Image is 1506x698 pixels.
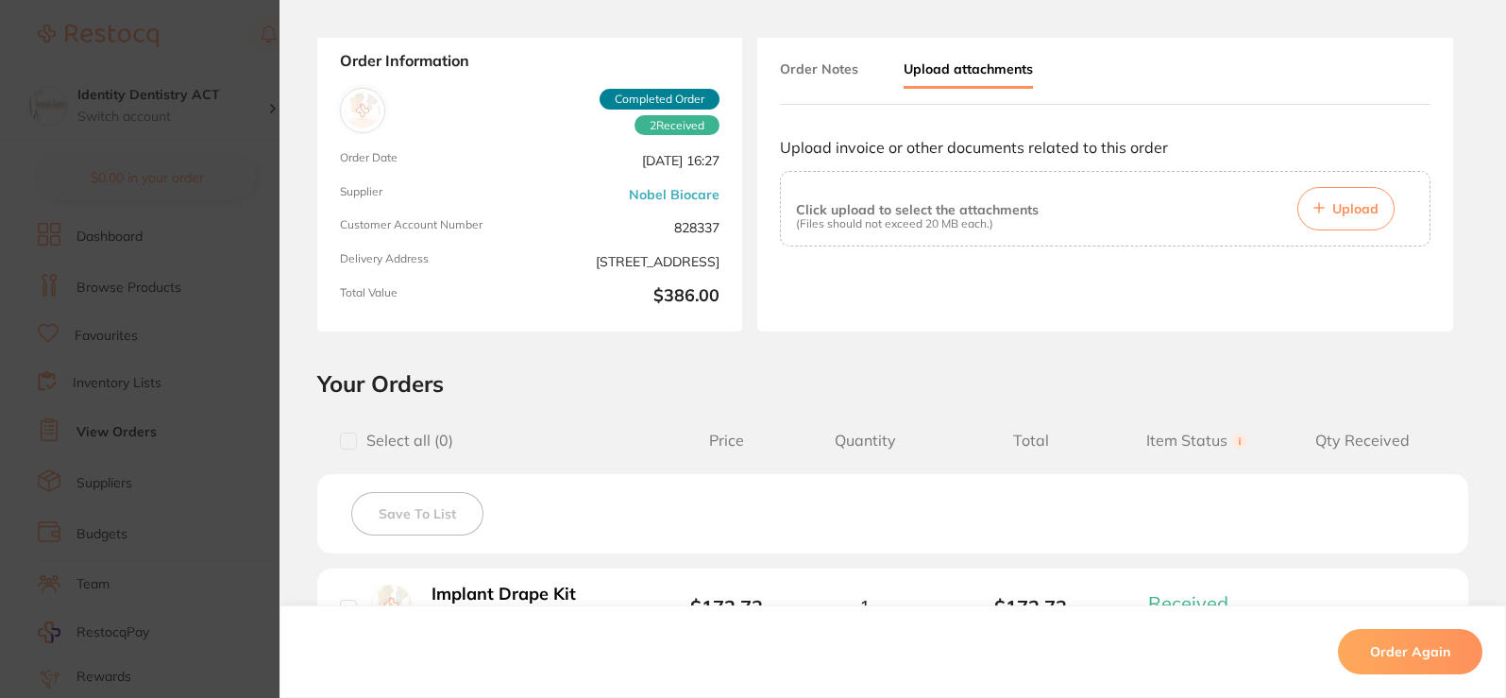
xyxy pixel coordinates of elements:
[537,252,719,271] span: [STREET_ADDRESS]
[600,89,719,110] span: Completed Order
[690,595,763,619] b: $172.73
[782,432,948,450] span: Quantity
[340,185,522,204] span: Supplier
[340,52,719,73] strong: Order Information
[1142,591,1251,615] button: Received
[948,432,1114,450] span: Total
[357,432,453,450] span: Select all ( 0 )
[1279,432,1446,450] span: Qty Received
[796,217,1039,230] p: (Files should not exceed 20 MB each.)
[340,252,522,271] span: Delivery Address
[371,585,412,625] img: Implant Drape Kit
[426,584,606,630] button: Implant Drape Kit Product Code: 72460
[635,115,719,136] span: Received
[1114,432,1280,450] span: Item Status
[1338,629,1482,674] button: Order Again
[1332,200,1379,217] span: Upload
[537,286,719,309] b: $386.00
[340,151,522,170] span: Order Date
[629,187,719,202] a: Nobel Biocare
[431,585,576,604] b: Implant Drape Kit
[780,139,1430,156] p: Upload invoice or other documents related to this order
[904,52,1033,89] button: Upload attachments
[345,93,381,128] img: Nobel Biocare
[537,218,719,237] span: 828337
[537,151,719,170] span: [DATE] 16:27
[340,218,522,237] span: Customer Account Number
[796,202,1039,217] p: Click upload to select the attachments
[351,492,483,536] button: Save To List
[671,432,782,450] span: Price
[340,286,522,309] span: Total Value
[948,596,1114,618] b: $172.73
[1148,591,1228,615] span: Received
[780,52,858,86] button: Order Notes
[317,369,1468,398] h2: Your Orders
[859,596,871,618] span: 1
[1297,187,1395,230] button: Upload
